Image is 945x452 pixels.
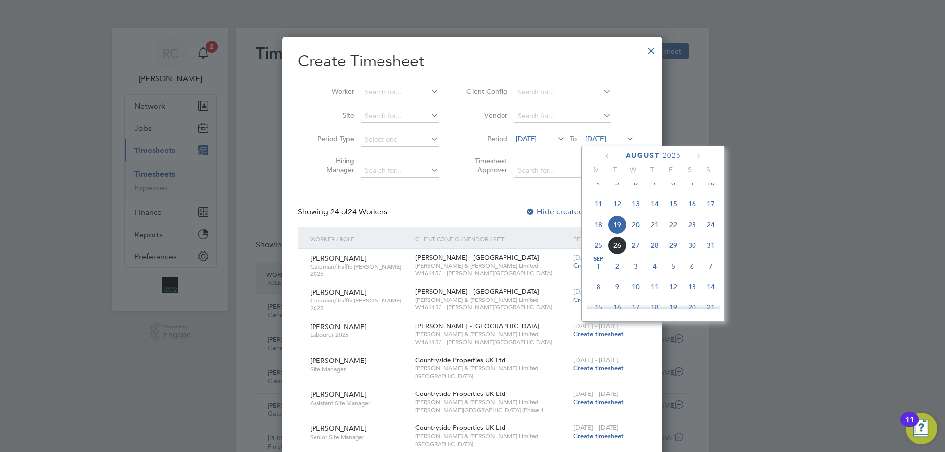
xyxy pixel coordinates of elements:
[310,263,408,278] span: Gateman/Traffic [PERSON_NAME] 2025
[701,215,720,234] span: 24
[514,109,611,123] input: Search for...
[645,257,664,275] span: 4
[608,277,627,296] span: 9
[701,236,720,255] span: 31
[415,398,568,406] span: [PERSON_NAME] & [PERSON_NAME] Limited
[463,111,507,120] label: Vendor
[683,257,701,275] span: 6
[589,257,608,275] span: 1
[571,227,637,250] div: Period
[664,174,683,192] span: 8
[415,322,539,330] span: [PERSON_NAME] - [GEOGRAPHIC_DATA]
[645,194,664,213] span: 14
[627,257,645,275] span: 3
[683,174,701,192] span: 9
[626,151,660,160] span: August
[514,164,611,178] input: Search for...
[573,330,624,338] span: Create timesheet
[680,165,699,174] span: S
[589,215,608,234] span: 18
[310,365,408,373] span: Site Manager
[664,236,683,255] span: 29
[573,261,624,270] span: Create timesheet
[310,433,408,441] span: Senior Site Manager
[415,390,505,398] span: Countryside Properties UK Ltd
[589,194,608,213] span: 11
[415,270,568,277] span: W461153 - [PERSON_NAME][GEOGRAPHIC_DATA]
[310,331,408,339] span: Labourer 2025
[573,322,619,330] span: [DATE] - [DATE]
[701,194,720,213] span: 17
[643,165,661,174] span: T
[701,257,720,275] span: 7
[415,406,568,414] span: [PERSON_NAME][GEOGRAPHIC_DATA] (Phase 1
[573,390,619,398] span: [DATE] - [DATE]
[645,298,664,317] span: 18
[310,322,367,331] span: [PERSON_NAME]
[415,296,568,304] span: [PERSON_NAME] & [PERSON_NAME] Limited
[516,134,537,143] span: [DATE]
[361,109,439,123] input: Search for...
[514,86,611,99] input: Search for...
[683,277,701,296] span: 13
[573,287,619,296] span: [DATE] - [DATE]
[645,277,664,296] span: 11
[463,87,507,96] label: Client Config
[308,227,413,250] div: Worker / Role
[415,356,505,364] span: Countryside Properties UK Ltd
[415,423,505,432] span: Countryside Properties UK Ltd
[413,227,571,250] div: Client Config / Vendor / Site
[905,420,914,432] div: 11
[330,207,387,217] span: 24 Workers
[298,51,647,72] h2: Create Timesheet
[585,134,606,143] span: [DATE]
[683,236,701,255] span: 30
[587,165,605,174] span: M
[415,440,568,448] span: [GEOGRAPHIC_DATA]
[645,236,664,255] span: 28
[627,277,645,296] span: 10
[645,174,664,192] span: 7
[627,215,645,234] span: 20
[310,399,408,407] span: Assistant Site Manager
[310,134,354,143] label: Period Type
[573,356,619,364] span: [DATE] - [DATE]
[310,254,367,263] span: [PERSON_NAME]
[310,356,367,365] span: [PERSON_NAME]
[573,432,624,440] span: Create timesheet
[415,372,568,380] span: [GEOGRAPHIC_DATA]
[298,207,389,217] div: Showing
[627,236,645,255] span: 27
[906,413,937,444] button: Open Resource Center, 11 new notifications
[627,298,645,317] span: 17
[605,165,624,174] span: T
[608,194,627,213] span: 12
[683,298,701,317] span: 20
[664,277,683,296] span: 12
[573,296,624,304] span: Create timesheet
[361,86,439,99] input: Search for...
[310,288,367,297] span: [PERSON_NAME]
[330,207,348,217] span: 24 of
[627,194,645,213] span: 13
[608,298,627,317] span: 16
[415,331,568,338] span: [PERSON_NAME] & [PERSON_NAME] Limited
[661,165,680,174] span: F
[645,215,664,234] span: 21
[701,298,720,317] span: 21
[310,87,354,96] label: Worker
[310,297,408,312] span: Gateman/Traffic [PERSON_NAME] 2025
[608,257,627,275] span: 2
[463,156,507,174] label: Timesheet Approver
[701,174,720,192] span: 10
[310,156,354,174] label: Hiring Manager
[589,236,608,255] span: 25
[310,424,367,433] span: [PERSON_NAME]
[608,174,627,192] span: 5
[589,174,608,192] span: 4
[608,236,627,255] span: 26
[664,298,683,317] span: 19
[415,364,568,372] span: [PERSON_NAME] & [PERSON_NAME] Limited
[683,215,701,234] span: 23
[463,134,507,143] label: Period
